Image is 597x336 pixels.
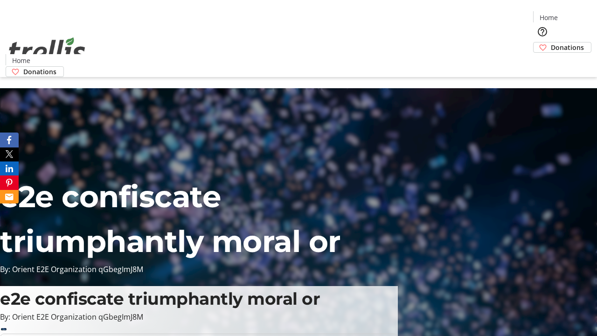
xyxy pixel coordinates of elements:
[533,42,591,53] a: Donations
[6,27,89,74] img: Orient E2E Organization qGbegImJ8M's Logo
[534,13,563,22] a: Home
[6,66,64,77] a: Donations
[6,56,36,65] a: Home
[533,53,552,71] button: Cart
[12,56,30,65] span: Home
[23,67,56,77] span: Donations
[540,13,558,22] span: Home
[551,42,584,52] span: Donations
[533,22,552,41] button: Help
